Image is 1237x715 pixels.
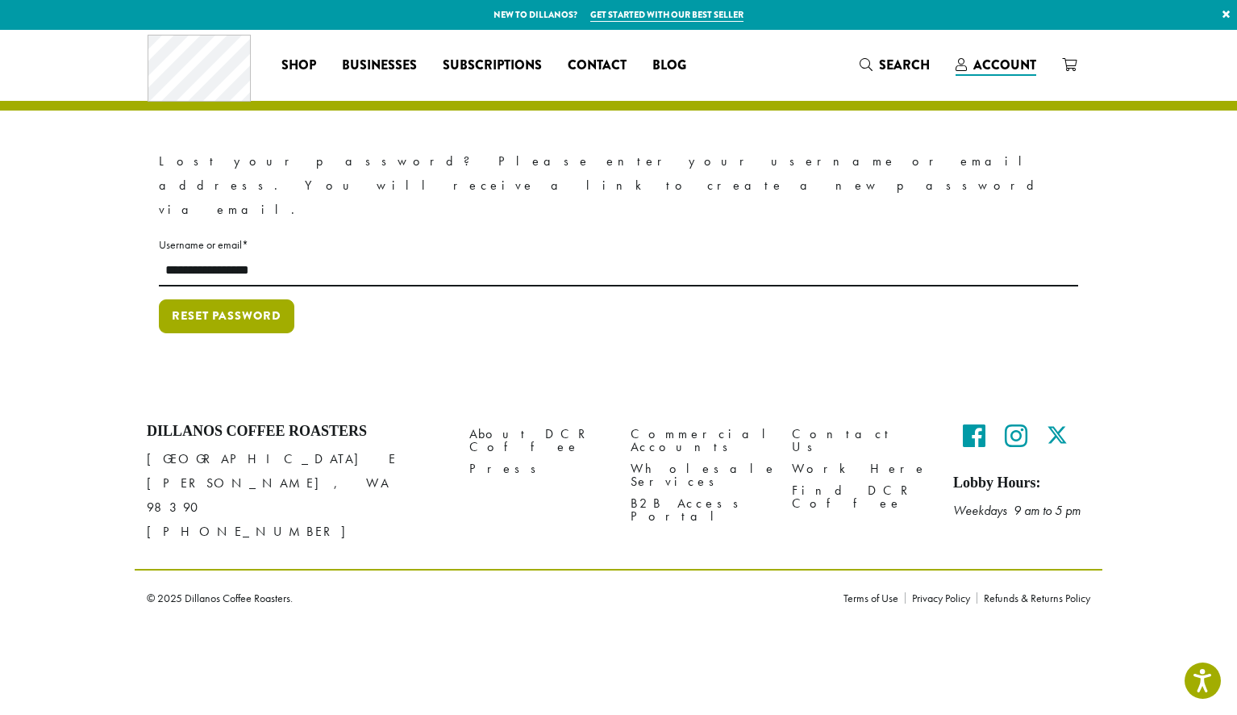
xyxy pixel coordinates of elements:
[568,56,627,76] span: Contact
[159,299,294,333] button: Reset password
[652,56,686,76] span: Blog
[159,235,1078,255] label: Username or email
[469,458,606,479] a: Press
[977,592,1090,604] a: Refunds & Returns Policy
[443,56,542,76] span: Subscriptions
[879,56,930,74] span: Search
[631,423,768,458] a: Commercial Accounts
[269,52,329,78] a: Shop
[147,447,445,544] p: [GEOGRAPHIC_DATA] E [PERSON_NAME], WA 98390 [PHONE_NUMBER]
[469,423,606,458] a: About DCR Coffee
[973,56,1036,74] span: Account
[159,149,1078,222] p: Lost your password? Please enter your username or email address. You will receive a link to creat...
[281,56,316,76] span: Shop
[631,458,768,492] a: Wholesale Services
[792,458,929,479] a: Work Here
[792,479,929,514] a: Find DCR Coffee
[905,592,977,604] a: Privacy Policy
[843,592,905,604] a: Terms of Use
[147,592,819,604] p: © 2025 Dillanos Coffee Roasters.
[342,56,417,76] span: Businesses
[847,52,943,78] a: Search
[953,502,1081,519] em: Weekdays 9 am to 5 pm
[953,475,1090,492] h5: Lobby Hours:
[590,8,743,22] a: Get started with our best seller
[147,423,445,441] h4: Dillanos Coffee Roasters
[792,423,929,458] a: Contact Us
[631,492,768,527] a: B2B Access Portal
